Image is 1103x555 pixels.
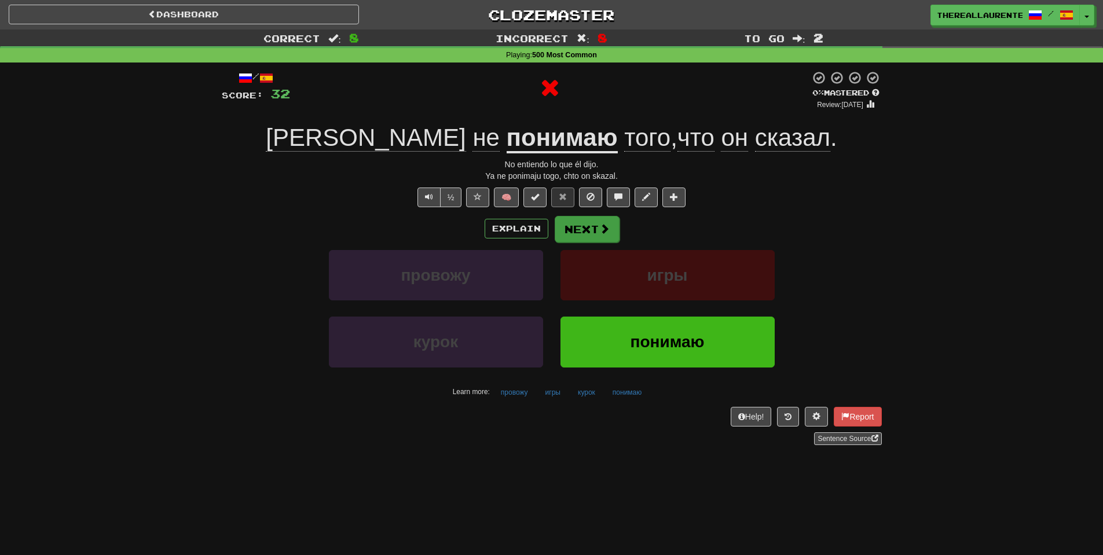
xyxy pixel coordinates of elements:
span: 0 % [812,88,824,97]
button: Play sentence audio (ctl+space) [417,188,441,207]
span: 8 [598,31,607,45]
span: не [472,124,500,152]
div: Text-to-speech controls [415,188,462,207]
span: 32 [270,86,290,101]
span: To go [744,32,785,44]
span: курок [413,333,458,351]
span: что [677,124,714,152]
span: Score: [222,90,263,100]
button: провожу [494,384,534,401]
button: игры [560,250,775,300]
span: игры [647,266,688,284]
button: Ignore sentence (alt+i) [579,188,602,207]
strong: 500 Most Common [532,51,597,59]
small: Review: [DATE] [817,101,863,109]
span: того [624,124,670,152]
span: сказал [755,124,830,152]
button: Next [555,216,620,242]
button: Reset to 0% Mastered (alt+r) [551,188,574,207]
a: Clozemaster [376,5,727,25]
button: Help! [731,407,772,427]
span: он [721,124,748,152]
button: игры [539,384,567,401]
span: / [1048,9,1054,17]
a: thereallaurente / [930,5,1080,25]
button: понимаю [606,384,648,401]
span: 2 [813,31,823,45]
button: курок [329,317,543,367]
button: Round history (alt+y) [777,407,799,427]
button: ½ [440,188,462,207]
span: : [328,34,341,43]
a: Dashboard [9,5,359,24]
span: , . [618,124,837,152]
span: : [793,34,805,43]
button: 🧠 [494,188,519,207]
span: Correct [263,32,320,44]
button: Add to collection (alt+a) [662,188,686,207]
a: Sentence Source [814,432,881,445]
button: Explain [485,219,548,238]
button: Report [834,407,881,427]
div: / [222,71,290,85]
span: понимаю [631,333,705,351]
button: Discuss sentence (alt+u) [607,188,630,207]
button: провожу [329,250,543,300]
span: : [577,34,589,43]
button: Set this sentence to 100% Mastered (alt+m) [523,188,547,207]
span: thereallaurente [937,10,1023,20]
span: Incorrect [496,32,569,44]
div: No entiendo lo que él dijo. [222,159,882,170]
span: [PERSON_NAME] [266,124,466,152]
small: Learn more: [453,388,490,396]
div: Mastered [810,88,882,98]
button: курок [571,384,602,401]
span: провожу [401,266,470,284]
u: понимаю [507,124,618,153]
button: Edit sentence (alt+d) [635,188,658,207]
span: 8 [349,31,359,45]
button: Favorite sentence (alt+f) [466,188,489,207]
button: понимаю [560,317,775,367]
div: Ya ne ponimaju togo, chto on skazal. [222,170,882,182]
